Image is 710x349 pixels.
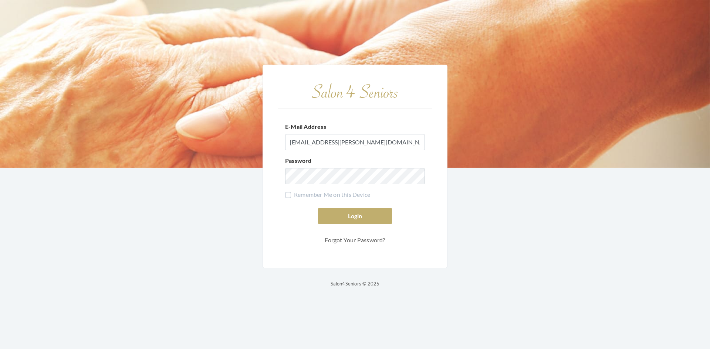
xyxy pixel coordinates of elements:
img: Salon 4 Seniors [307,80,403,102]
label: E-Mail Address [285,122,326,131]
a: Forgot Your Password? [318,233,392,247]
label: Remember Me on this Device [285,190,370,199]
button: Login [318,208,392,224]
label: Password [285,156,312,165]
input: Enter Username [285,134,425,150]
p: Salon4Seniors © 2025 [331,279,380,288]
